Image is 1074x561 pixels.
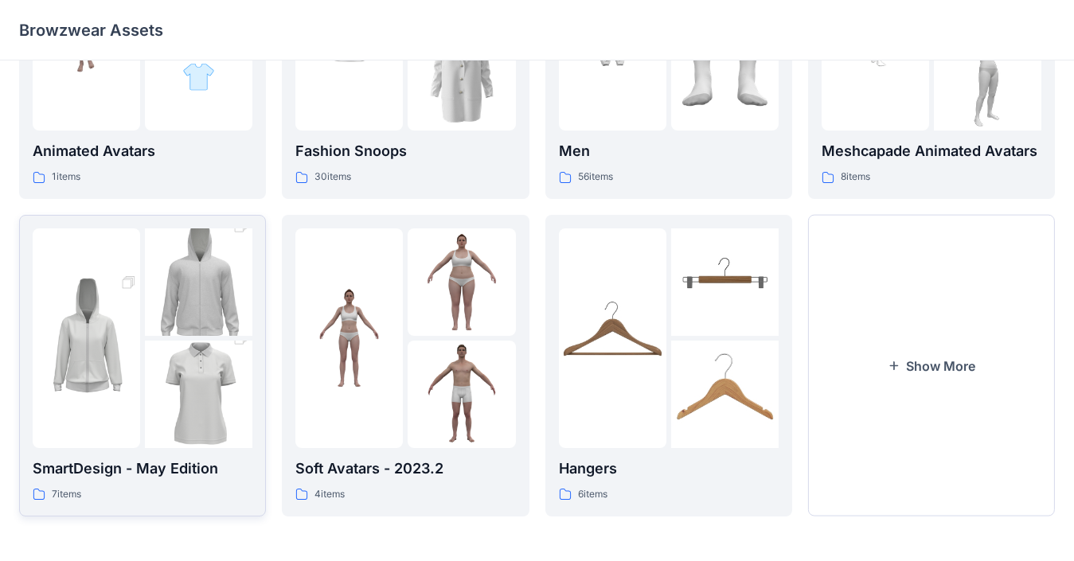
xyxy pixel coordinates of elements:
img: folder 1 [295,284,403,392]
p: 56 items [578,169,613,185]
img: folder 3 [671,23,779,131]
img: folder 3 [182,60,215,93]
p: Browzwear Assets [19,19,163,41]
img: folder 3 [934,23,1041,131]
p: SmartDesign - May Edition [33,458,252,480]
a: folder 1folder 2folder 3Hangers6items [545,215,792,516]
p: 8 items [841,169,870,185]
a: folder 1folder 2folder 3SmartDesign - May Edition7items [19,215,266,516]
img: folder 2 [408,228,515,336]
a: folder 1folder 2folder 3Soft Avatars - 2023.24items [282,215,529,516]
img: folder 3 [408,23,515,131]
img: folder 1 [33,258,140,419]
p: Men [559,140,779,162]
img: folder 3 [671,341,779,448]
p: 4 items [314,486,345,503]
img: folder 1 [559,284,666,392]
p: 1 items [52,169,80,185]
button: Show More [808,215,1055,516]
p: 7 items [52,486,81,503]
p: 6 items [578,486,607,503]
p: Animated Avatars [33,140,252,162]
p: Meshcapade Animated Avatars [822,140,1041,162]
img: folder 2 [671,228,779,336]
img: folder 2 [145,201,252,363]
p: Soft Avatars - 2023.2 [295,458,515,480]
img: folder 3 [145,314,252,475]
p: 30 items [314,169,351,185]
p: Fashion Snoops [295,140,515,162]
p: Hangers [559,458,779,480]
img: folder 3 [408,341,515,448]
